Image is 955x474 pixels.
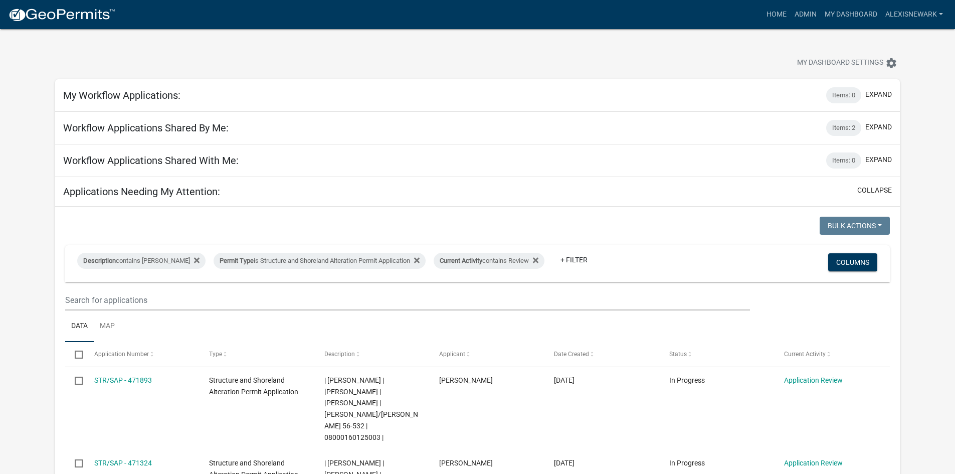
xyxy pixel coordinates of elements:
h5: Workflow Applications Shared By Me: [63,122,229,134]
a: My Dashboard [821,5,881,24]
a: + Filter [552,251,596,269]
span: Structure and Shoreland Alteration Permit Application [209,376,298,396]
a: Map [94,310,121,343]
button: expand [865,89,892,100]
a: Data [65,310,94,343]
span: Permit Type [220,257,254,264]
span: Applicant [439,351,465,358]
span: Current Activity [784,351,826,358]
div: contains [PERSON_NAME] [77,253,206,269]
span: Description [83,257,116,264]
div: contains Review [434,253,544,269]
datatable-header-cell: Current Activity [775,342,889,366]
button: Bulk Actions [820,217,890,235]
i: settings [885,57,897,69]
span: | Alexis Newark | MATTHEW MCCURDY | JAIME MCCURDY | Trowbridge/Leek 56-532 | 08000160125003 | [324,376,418,441]
a: Home [762,5,791,24]
datatable-header-cell: Select [65,342,84,366]
span: Application Number [94,351,149,358]
a: alexisnewark [881,5,947,24]
div: Items: 0 [826,87,861,103]
datatable-header-cell: Type [200,342,314,366]
a: Admin [791,5,821,24]
span: 09/01/2025 [554,376,575,384]
button: expand [865,122,892,132]
span: Jamie McCurdy [439,376,493,384]
span: My Dashboard Settings [797,57,883,69]
datatable-header-cell: Description [314,342,429,366]
span: 08/29/2025 [554,459,575,467]
a: Application Review [784,459,843,467]
span: Current Activity [440,257,482,264]
button: My Dashboard Settingssettings [789,53,905,73]
datatable-header-cell: Status [660,342,775,366]
button: collapse [857,185,892,196]
a: STR/SAP - 471893 [94,376,152,384]
h5: Workflow Applications Shared With Me: [63,154,239,167]
a: STR/SAP - 471324 [94,459,152,467]
span: Description [324,351,355,358]
div: Items: 0 [826,152,861,169]
div: is Structure and Shoreland Alteration Permit Application [214,253,426,269]
span: In Progress [669,459,705,467]
h5: My Workflow Applications: [63,89,180,101]
datatable-header-cell: Date Created [544,342,659,366]
a: Application Review [784,376,843,384]
span: Eric Muckenhirn [439,459,493,467]
datatable-header-cell: Application Number [85,342,200,366]
span: In Progress [669,376,705,384]
datatable-header-cell: Applicant [430,342,544,366]
input: Search for applications [65,290,749,310]
span: Status [669,351,687,358]
button: expand [865,154,892,165]
button: Columns [828,253,877,271]
span: Date Created [554,351,589,358]
span: Type [209,351,222,358]
h5: Applications Needing My Attention: [63,186,220,198]
div: Items: 2 [826,120,861,136]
